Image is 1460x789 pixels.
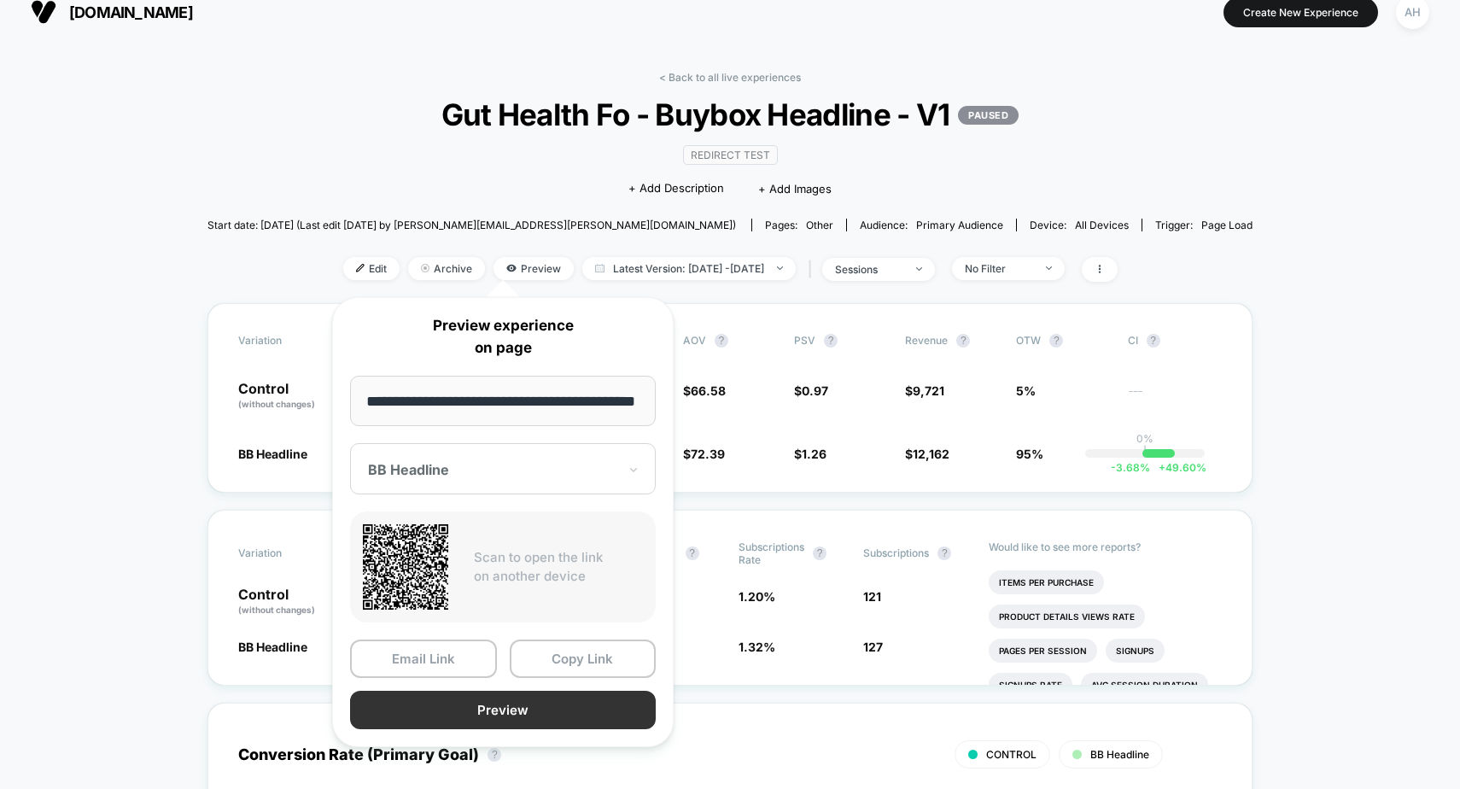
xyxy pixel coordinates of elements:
button: ? [937,546,951,560]
span: Edit [343,257,400,280]
p: Scan to open the link on another device [474,548,643,587]
span: (without changes) [238,399,315,409]
span: + Add Description [628,180,724,197]
button: Preview [350,691,656,729]
li: Items Per Purchase [989,570,1104,594]
span: 0.97 [802,383,828,398]
span: BB Headline [238,640,307,654]
span: Gut Health Fo - Buybox Headline - V1 [260,96,1200,132]
span: Variation [238,334,332,348]
span: BB Headline [238,447,307,461]
img: end [777,266,783,270]
p: Control [238,587,346,617]
span: BB Headline [1090,748,1149,761]
div: sessions [835,263,903,276]
span: 49.60 % [1150,461,1206,474]
span: Archive [408,257,485,280]
span: Primary Audience [916,219,1003,231]
button: Email Link [350,640,497,678]
div: Pages: [765,219,833,231]
img: end [916,267,922,271]
span: AOV [683,334,706,347]
span: Redirect Test [683,145,778,165]
div: Trigger: [1155,219,1253,231]
button: ? [686,546,699,560]
li: Pages Per Session [989,639,1097,663]
li: Signups Rate [989,673,1072,697]
button: ? [956,334,970,348]
span: 12,162 [913,447,949,461]
span: Preview [493,257,574,280]
span: Subscriptions Rate [739,541,804,566]
span: (without changes) [238,605,315,615]
button: ? [813,546,826,560]
span: OTW [1016,334,1110,348]
p: PAUSED [958,106,1019,125]
button: ? [1147,334,1160,348]
span: | [804,257,822,282]
span: --- [1128,386,1222,411]
span: 121 [863,589,881,604]
span: -3.68 % [1111,461,1150,474]
p: Control [238,382,332,411]
span: 72.39 [691,447,725,461]
a: < Back to all live experiences [659,71,801,84]
div: Audience: [860,219,1003,231]
span: other [806,219,833,231]
span: PSV [794,334,815,347]
span: 127 [863,640,883,654]
span: 1.20 % [739,589,775,604]
div: No Filter [965,262,1033,275]
span: CONTROL [986,748,1037,761]
img: edit [356,264,365,272]
img: end [421,264,429,272]
img: end [1046,266,1052,270]
p: Preview experience on page [350,315,656,359]
button: ? [1049,334,1063,348]
span: 66.58 [691,383,726,398]
span: + [1159,461,1165,474]
span: $ [683,447,725,461]
span: Variation [238,541,332,566]
li: Avg Session Duration [1081,673,1208,697]
span: Revenue [905,334,948,347]
span: 9,721 [913,383,944,398]
span: $ [683,383,726,398]
span: all devices [1075,219,1129,231]
button: ? [824,334,838,348]
button: ? [715,334,728,348]
span: Subscriptions [863,546,929,559]
span: Latest Version: [DATE] - [DATE] [582,257,796,280]
img: calendar [595,264,604,272]
span: Page Load [1201,219,1253,231]
p: | [1143,445,1147,458]
span: Device: [1016,219,1142,231]
li: Signups [1106,639,1165,663]
button: Copy Link [510,640,657,678]
span: $ [905,383,944,398]
p: 0% [1136,432,1153,445]
span: + Add Images [758,182,832,196]
span: 1.32 % [739,640,775,654]
span: [DOMAIN_NAME] [69,3,193,21]
span: $ [794,447,826,461]
span: $ [905,447,949,461]
li: Product Details Views Rate [989,605,1145,628]
span: 95% [1016,447,1043,461]
span: 1.26 [802,447,826,461]
p: Would like to see more reports? [989,541,1222,553]
span: Start date: [DATE] (Last edit [DATE] by [PERSON_NAME][EMAIL_ADDRESS][PERSON_NAME][DOMAIN_NAME]) [207,219,736,231]
span: $ [794,383,828,398]
span: CI [1128,334,1222,348]
span: 5% [1016,383,1036,398]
